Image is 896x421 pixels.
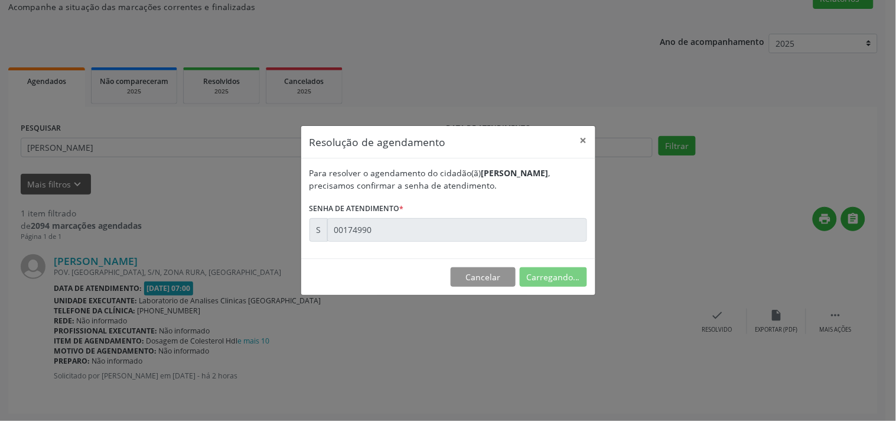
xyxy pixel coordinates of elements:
[520,267,587,287] button: Carregando...
[451,267,516,287] button: Cancelar
[309,167,587,192] div: Para resolver o agendamento do cidadão(ã) , precisamos confirmar a senha de atendimento.
[309,134,446,150] h5: Resolução de agendamento
[572,126,595,155] button: Close
[481,167,549,179] b: [PERSON_NAME]
[309,200,404,218] label: Senha de atendimento
[309,218,328,242] div: S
